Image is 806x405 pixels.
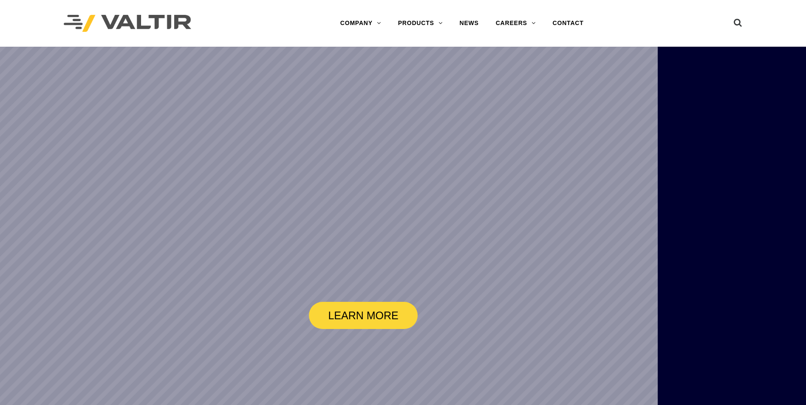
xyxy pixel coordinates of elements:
a: LEARN MORE [309,302,418,329]
a: CONTACT [544,15,592,32]
a: PRODUCTS [390,15,451,32]
a: CAREERS [487,15,544,32]
a: COMPANY [332,15,390,32]
a: NEWS [451,15,487,32]
img: Valtir [64,15,191,32]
